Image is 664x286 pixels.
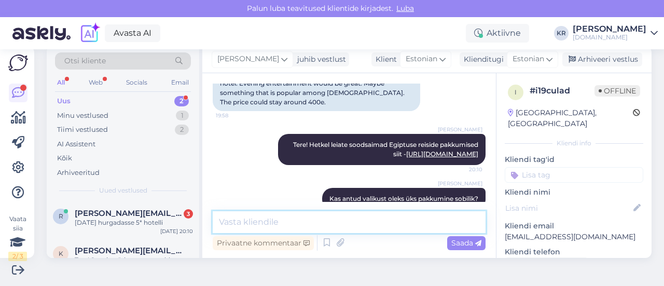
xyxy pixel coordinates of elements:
[176,111,189,121] div: 1
[75,218,193,227] div: [DATE] hurgadasse 5* hotelli
[75,255,193,274] div: Tere! Soovin päringut perepuhkuse kohta Türgis, väljumisega [DATE]. Reisiksime kolmekesi - [PERSO...
[169,76,191,89] div: Email
[57,168,100,178] div: Arhiveeritud
[55,76,67,89] div: All
[505,202,631,214] input: Lisa nimi
[87,76,105,89] div: Web
[505,231,643,242] p: [EMAIL_ADDRESS][DOMAIN_NAME]
[184,209,193,219] div: 3
[57,111,108,121] div: Minu vestlused
[64,56,106,66] span: Otsi kliente
[8,55,28,71] img: Askly Logo
[371,54,397,65] div: Klient
[79,22,101,44] img: explore-ai
[438,180,482,187] span: [PERSON_NAME]
[451,238,481,248] span: Saada
[293,141,480,158] span: Tere! Hetkel leiate soodsaimad Egiptuse reiside pakkumised siit -
[508,107,633,129] div: [GEOGRAPHIC_DATA], [GEOGRAPHIC_DATA]
[505,247,643,257] p: Kliendi telefon
[505,139,643,148] div: Kliendi info
[57,139,95,149] div: AI Assistent
[515,88,517,96] span: i
[505,257,588,271] div: Küsi telefoninumbrit
[466,24,529,43] div: Aktiivne
[213,236,314,250] div: Privaatne kommentaar
[216,112,255,119] span: 19:58
[293,54,346,65] div: juhib vestlust
[460,54,504,65] div: Klienditugi
[75,209,183,218] span: Roland.salik@gmail.com
[594,85,640,97] span: Offline
[562,52,642,66] div: Arhiveeri vestlus
[505,167,643,183] input: Lisa tag
[573,25,658,42] a: [PERSON_NAME][DOMAIN_NAME]
[573,25,646,33] div: [PERSON_NAME]
[105,24,160,42] a: Avasta AI
[57,96,71,106] div: Uus
[513,53,544,65] span: Estonian
[57,153,72,164] div: Kõik
[406,150,478,158] a: [URL][DOMAIN_NAME]
[505,154,643,165] p: Kliendi tag'id
[75,246,183,255] span: Kristi.h2ng@gmail.com
[554,26,569,40] div: KR
[124,76,149,89] div: Socials
[438,126,482,133] span: [PERSON_NAME]
[59,250,63,257] span: K
[329,195,478,202] span: Kas antud valikust oleks üks pakkumine sobilik?
[213,56,420,111] div: Hello. I'm looking for a trip to [GEOGRAPHIC_DATA] from [DATE] for two adults. All inclusive. Cou...
[530,85,594,97] div: # i19culad
[406,53,437,65] span: Estonian
[8,214,27,261] div: Vaata siia
[175,125,189,135] div: 2
[160,227,193,235] div: [DATE] 20:10
[99,186,147,195] span: Uued vestlused
[174,96,189,106] div: 2
[57,125,108,135] div: Tiimi vestlused
[59,212,63,220] span: R
[505,221,643,231] p: Kliendi email
[393,4,417,13] span: Luba
[8,252,27,261] div: 2 / 3
[505,187,643,198] p: Kliendi nimi
[573,33,646,42] div: [DOMAIN_NAME]
[217,53,279,65] span: [PERSON_NAME]
[444,166,482,173] span: 20:10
